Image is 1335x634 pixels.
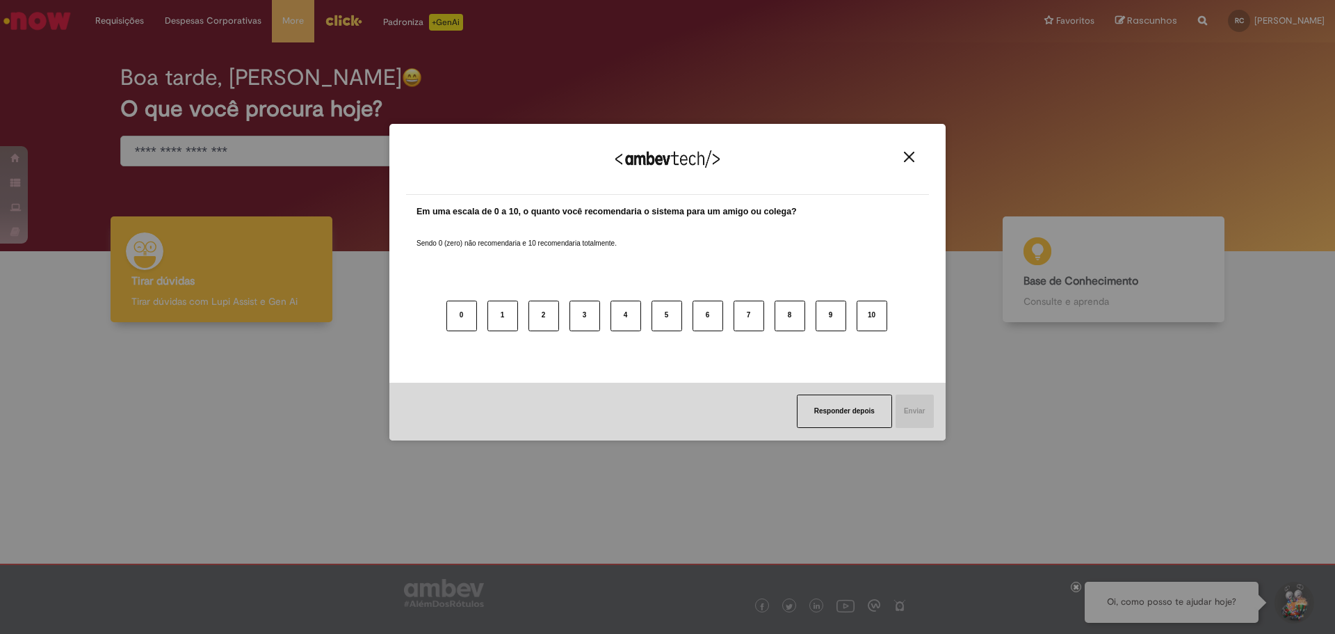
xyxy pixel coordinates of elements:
button: 10 [857,301,887,331]
button: 8 [775,301,805,331]
button: 3 [569,301,600,331]
button: 1 [487,301,518,331]
img: Close [904,152,914,162]
button: 4 [610,301,641,331]
button: Responder depois [797,395,892,428]
button: 5 [652,301,682,331]
img: Logo Ambevtech [615,150,720,168]
button: 6 [693,301,723,331]
button: Close [900,151,919,163]
button: 7 [734,301,764,331]
button: 2 [528,301,559,331]
label: Em uma escala de 0 a 10, o quanto você recomendaria o sistema para um amigo ou colega? [416,205,797,219]
label: Sendo 0 (zero) não recomendaria e 10 recomendaria totalmente. [416,222,617,248]
button: 0 [446,301,477,331]
button: 9 [816,301,846,331]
